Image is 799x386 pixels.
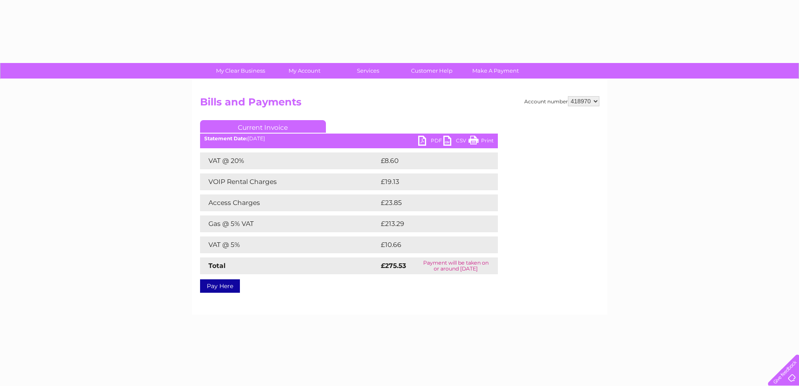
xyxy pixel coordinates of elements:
[200,215,379,232] td: Gas @ 5% VAT
[200,96,599,112] h2: Bills and Payments
[443,136,468,148] a: CSV
[379,152,479,169] td: £8.60
[379,215,482,232] td: £213.29
[200,120,326,133] a: Current Invoice
[379,194,481,211] td: £23.85
[200,236,379,253] td: VAT @ 5%
[204,135,247,142] b: Statement Date:
[200,136,498,142] div: [DATE]
[379,236,481,253] td: £10.66
[461,63,530,79] a: Make A Payment
[208,262,226,270] strong: Total
[418,136,443,148] a: PDF
[206,63,275,79] a: My Clear Business
[414,257,498,274] td: Payment will be taken on or around [DATE]
[381,262,406,270] strong: £275.53
[270,63,339,79] a: My Account
[524,96,599,106] div: Account number
[333,63,403,79] a: Services
[200,194,379,211] td: Access Charges
[397,63,466,79] a: Customer Help
[379,173,479,190] td: £19.13
[200,173,379,190] td: VOIP Rental Charges
[200,152,379,169] td: VAT @ 20%
[200,279,240,293] a: Pay Here
[468,136,494,148] a: Print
